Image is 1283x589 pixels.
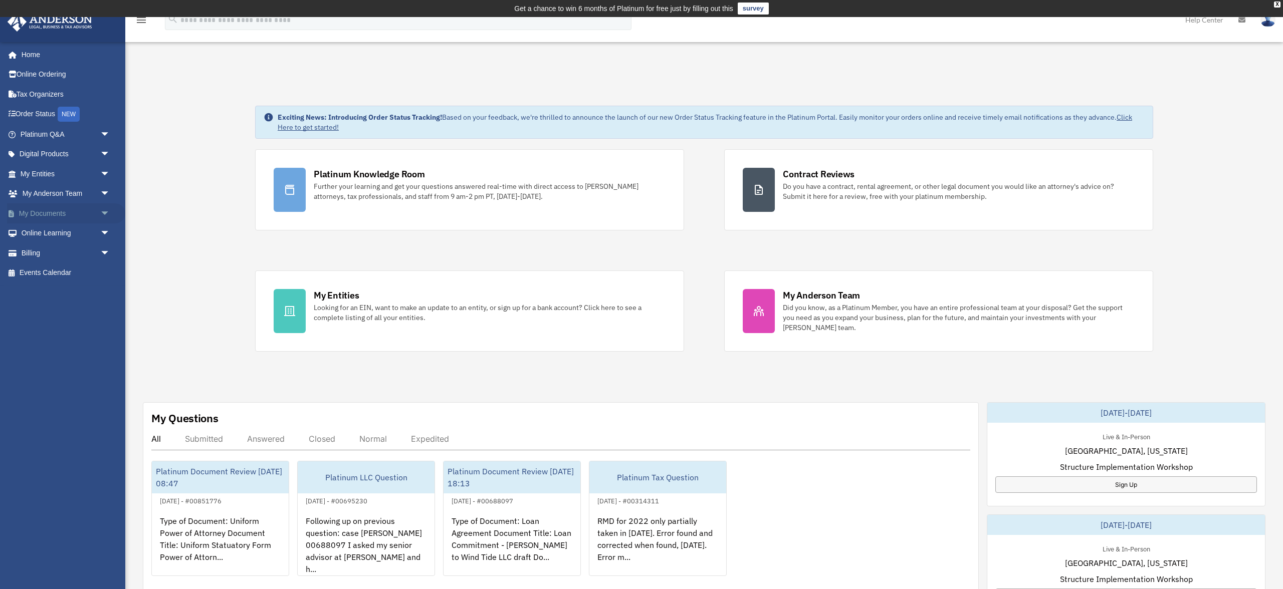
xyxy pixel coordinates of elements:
[1065,557,1188,569] span: [GEOGRAPHIC_DATA], [US_STATE]
[589,507,726,585] div: RMD for 2022 only partially taken in [DATE]. Error found and corrected when found, [DATE]. Error ...
[100,184,120,204] span: arrow_drop_down
[7,184,125,204] a: My Anderson Teamarrow_drop_down
[444,461,580,493] div: Platinum Document Review [DATE] 18:13
[255,149,684,230] a: Platinum Knowledge Room Further your learning and get your questions answered real-time with dire...
[278,113,442,122] strong: Exciting News: Introducing Order Status Tracking!
[1060,461,1193,473] span: Structure Implementation Workshop
[1260,13,1275,27] img: User Pic
[514,3,733,15] div: Get a chance to win 6 months of Platinum for free just by filling out this
[100,144,120,165] span: arrow_drop_down
[1095,543,1158,553] div: Live & In-Person
[7,243,125,263] a: Billingarrow_drop_down
[738,3,769,15] a: survey
[1065,445,1188,457] span: [GEOGRAPHIC_DATA], [US_STATE]
[100,164,120,184] span: arrow_drop_down
[7,144,125,164] a: Digital Productsarrow_drop_down
[411,434,449,444] div: Expedited
[589,461,727,576] a: Platinum Tax Question[DATE] - #00314311RMD for 2022 only partially taken in [DATE]. Error found a...
[100,243,120,263] span: arrow_drop_down
[185,434,223,444] div: Submitted
[278,113,1132,132] a: Click Here to get started!
[151,434,161,444] div: All
[298,495,375,505] div: [DATE] - #00695230
[987,515,1265,535] div: [DATE]-[DATE]
[987,403,1265,423] div: [DATE]-[DATE]
[152,495,230,505] div: [DATE] - #00851776
[7,84,125,104] a: Tax Organizers
[783,289,860,302] div: My Anderson Team
[309,434,335,444] div: Closed
[314,289,359,302] div: My Entities
[724,149,1153,230] a: Contract Reviews Do you have a contract, rental agreement, or other legal document you would like...
[297,461,435,576] a: Platinum LLC Question[DATE] - #00695230Following up on previous question: case [PERSON_NAME] 0068...
[314,181,666,201] div: Further your learning and get your questions answered real-time with direct access to [PERSON_NAM...
[135,14,147,26] i: menu
[58,107,80,122] div: NEW
[7,124,125,144] a: Platinum Q&Aarrow_drop_down
[1095,431,1158,441] div: Live & In-Person
[135,18,147,26] a: menu
[7,263,125,283] a: Events Calendar
[278,112,1145,132] div: Based on your feedback, we're thrilled to announce the launch of our new Order Status Tracking fe...
[100,203,120,224] span: arrow_drop_down
[100,223,120,244] span: arrow_drop_down
[7,104,125,125] a: Order StatusNEW
[167,14,178,25] i: search
[255,270,684,352] a: My Entities Looking for an EIN, want to make an update to an entity, or sign up for a bank accoun...
[443,461,581,576] a: Platinum Document Review [DATE] 18:13[DATE] - #00688097Type of Document: Loan Agreement Document ...
[724,270,1153,352] a: My Anderson Team Did you know, as a Platinum Member, you have an entire professional team at your...
[444,495,521,505] div: [DATE] - #00688097
[314,168,425,180] div: Platinum Knowledge Room
[5,12,95,32] img: Anderson Advisors Platinum Portal
[151,411,219,426] div: My Questions
[1060,573,1193,585] span: Structure Implementation Workshop
[783,181,1135,201] div: Do you have a contract, rental agreement, or other legal document you would like an attorney's ad...
[7,164,125,184] a: My Entitiesarrow_drop_down
[995,476,1257,493] a: Sign Up
[359,434,387,444] div: Normal
[247,434,285,444] div: Answered
[151,461,289,576] a: Platinum Document Review [DATE] 08:47[DATE] - #00851776Type of Document: Uniform Power of Attorne...
[589,495,667,505] div: [DATE] - #00314311
[7,65,125,85] a: Online Ordering
[783,168,854,180] div: Contract Reviews
[100,124,120,145] span: arrow_drop_down
[314,303,666,323] div: Looking for an EIN, want to make an update to an entity, or sign up for a bank account? Click her...
[152,461,289,493] div: Platinum Document Review [DATE] 08:47
[7,45,120,65] a: Home
[444,507,580,585] div: Type of Document: Loan Agreement Document Title: Loan Commitment - [PERSON_NAME] to Wind Tide LLC...
[298,461,435,493] div: Platinum LLC Question
[1274,2,1280,8] div: close
[783,303,1135,333] div: Did you know, as a Platinum Member, you have an entire professional team at your disposal? Get th...
[298,507,435,585] div: Following up on previous question: case [PERSON_NAME] 00688097 I asked my senior advisor at [PERS...
[152,507,289,585] div: Type of Document: Uniform Power of Attorney Document Title: Uniform Statuatory Form Power of Atto...
[7,203,125,223] a: My Documentsarrow_drop_down
[589,461,726,493] div: Platinum Tax Question
[7,223,125,243] a: Online Learningarrow_drop_down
